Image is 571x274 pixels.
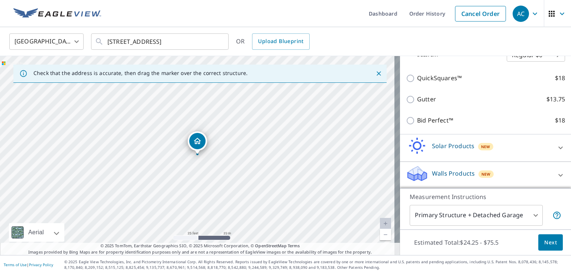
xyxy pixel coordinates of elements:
[13,8,101,19] img: EV Logo
[188,131,207,154] div: Dropped pin, building 1, Residential property, 2745 E Vandalia Rd Flat Rock, IN 47234
[546,95,565,104] p: $13.75
[410,205,543,226] div: Primary Structure + Detached Garage
[513,6,529,22] div: AC
[555,74,565,83] p: $18
[406,137,565,159] div: Solar ProductsNew
[107,31,213,52] input: Search by address or latitude-longitude
[417,95,436,104] p: Gutter
[252,33,309,50] a: Upload Blueprint
[432,169,475,178] p: Walls Products
[26,223,46,242] div: Aerial
[410,192,561,201] p: Measurement Instructions
[380,229,391,240] a: Current Level 20, Zoom Out
[481,171,491,177] span: New
[9,223,64,242] div: Aerial
[100,243,300,249] span: © 2025 TomTom, Earthstar Geographics SIO, © 2025 Microsoft Corporation, ©
[538,234,563,251] button: Next
[4,262,53,267] p: |
[33,70,248,76] p: Check that the address is accurate, then drag the marker over the correct structure.
[236,33,310,50] div: OR
[432,141,474,150] p: Solar Products
[552,211,561,220] span: Your report will include the primary structure and a detached garage if one exists.
[380,218,391,229] a: Current Level 20, Zoom In Disabled
[544,238,557,247] span: Next
[374,69,384,78] button: Close
[406,165,565,186] div: Walls ProductsNew
[64,259,567,270] p: © 2025 Eagle View Technologies, Inc. and Pictometry International Corp. All Rights Reserved. Repo...
[555,116,565,125] p: $18
[258,37,303,46] span: Upload Blueprint
[288,243,300,248] a: Terms
[408,234,505,251] p: Estimated Total: $24.25 - $75.5
[29,262,53,267] a: Privacy Policy
[255,243,286,248] a: OpenStreetMap
[455,6,506,22] a: Cancel Order
[9,31,84,52] div: [GEOGRAPHIC_DATA]
[481,144,490,150] span: New
[4,262,27,267] a: Terms of Use
[417,74,462,83] p: QuickSquares™
[417,116,453,125] p: Bid Perfect™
